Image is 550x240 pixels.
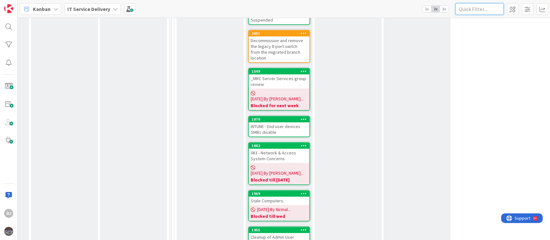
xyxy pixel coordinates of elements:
div: 1870 [249,116,309,122]
div: 1969 [252,191,309,196]
div: 9+ [33,3,36,8]
a: 1969Stale Computers.[DATE] By Nirmal...Blocked till wed [248,190,310,221]
div: 1549 [249,69,309,74]
span: [DATE] By [PERSON_NAME]... [251,96,304,102]
div: 1862083 - Network & Access System Concerns [249,143,309,163]
span: Kanban [33,5,51,13]
div: Decommission and remove the legacy 8-port switch from the migrated branch location [249,36,309,62]
b: IT Service Delivery [67,6,110,12]
div: 1549_MRC Server Services group review [249,69,309,88]
b: Blocked till wed [251,213,307,219]
div: DJ [4,209,13,218]
div: 2001 [249,31,309,36]
div: 1870INTUNE - End user devices SMB1 disable [249,116,309,136]
a: 1549_MRC Server Services group review[DATE] By [PERSON_NAME]...Blocked for next week [248,68,310,111]
span: [DATE] By Nirmal... [257,206,291,213]
div: 1955 [252,228,309,232]
div: _MRC Server Services group review [249,74,309,88]
div: 2001Decommission and remove the legacy 8-port switch from the migrated branch location [249,31,309,62]
div: 1549 [252,69,309,74]
img: Visit kanbanzone.com [4,4,13,13]
div: 1969Stale Computers. [249,191,309,205]
div: Stale Computers. [249,197,309,205]
span: 3x [440,6,449,12]
b: Blocked till [DATE] [251,177,307,183]
div: 083 - Network & Access System Concerns [249,149,309,163]
span: Support [14,1,29,9]
a: 1870INTUNE - End user devices SMB1 disable [248,116,310,137]
b: Blocked for next week [251,102,307,109]
div: 2001 [252,31,309,36]
div: 1862 [252,143,309,148]
span: [DATE] By [PERSON_NAME]... [251,170,304,177]
img: avatar [4,227,13,236]
div: 1862 [249,143,309,149]
span: 2x [431,6,440,12]
span: 1x [422,6,431,12]
input: Quick Filter... [455,3,504,15]
div: 1955 [249,227,309,233]
div: 1969 [249,191,309,197]
a: 2001Decommission and remove the legacy 8-port switch from the migrated branch location [248,30,310,63]
a: 1862083 - Network & Access System Concerns[DATE] By [PERSON_NAME]...Blocked till [DATE] [248,142,310,185]
div: INTUNE - End user devices SMB1 disable [249,122,309,136]
div: 1870 [252,117,309,122]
